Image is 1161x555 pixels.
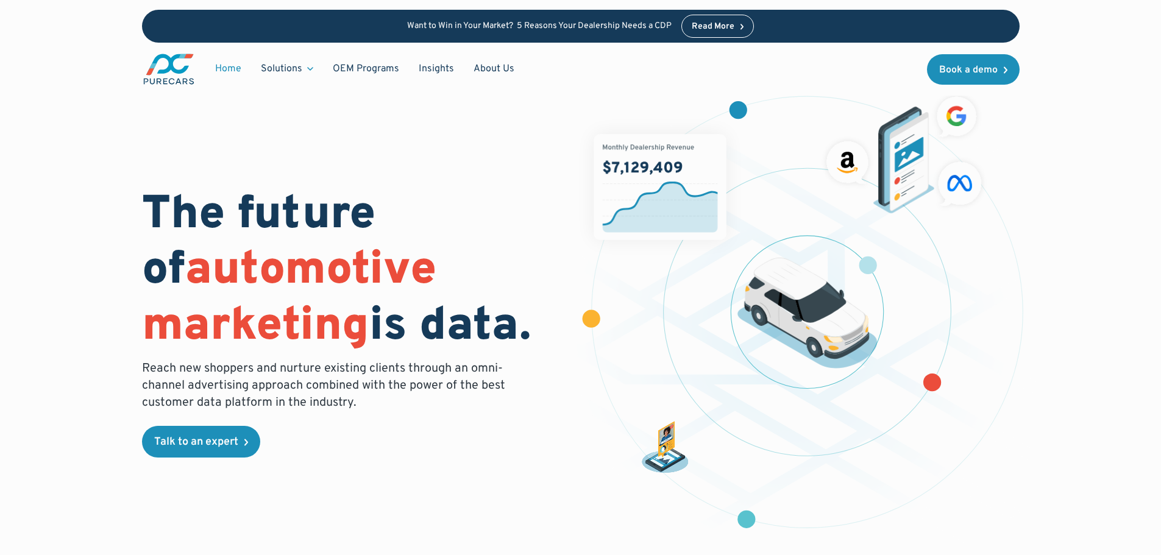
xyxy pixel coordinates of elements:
[681,15,754,38] a: Read More
[737,258,877,369] img: illustration of a vehicle
[692,23,734,31] div: Read More
[251,57,323,80] div: Solutions
[927,54,1020,85] a: Book a demo
[594,134,726,240] img: chart showing monthly dealership revenue of $7m
[939,65,998,75] div: Book a demo
[142,426,260,458] a: Talk to an expert
[407,21,672,32] p: Want to Win in Your Market? 5 Reasons Your Dealership Needs a CDP
[142,52,196,86] a: main
[142,360,513,411] p: Reach new shoppers and nurture existing clients through an omni-channel advertising approach comb...
[409,57,464,80] a: Insights
[154,437,238,448] div: Talk to an expert
[464,57,524,80] a: About Us
[821,91,988,213] img: ads on social media and advertising partners
[205,57,251,80] a: Home
[142,52,196,86] img: purecars logo
[323,57,409,80] a: OEM Programs
[261,62,302,76] div: Solutions
[638,421,691,474] img: persona of a buyer
[142,188,566,355] h1: The future of is data.
[142,242,436,356] span: automotive marketing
